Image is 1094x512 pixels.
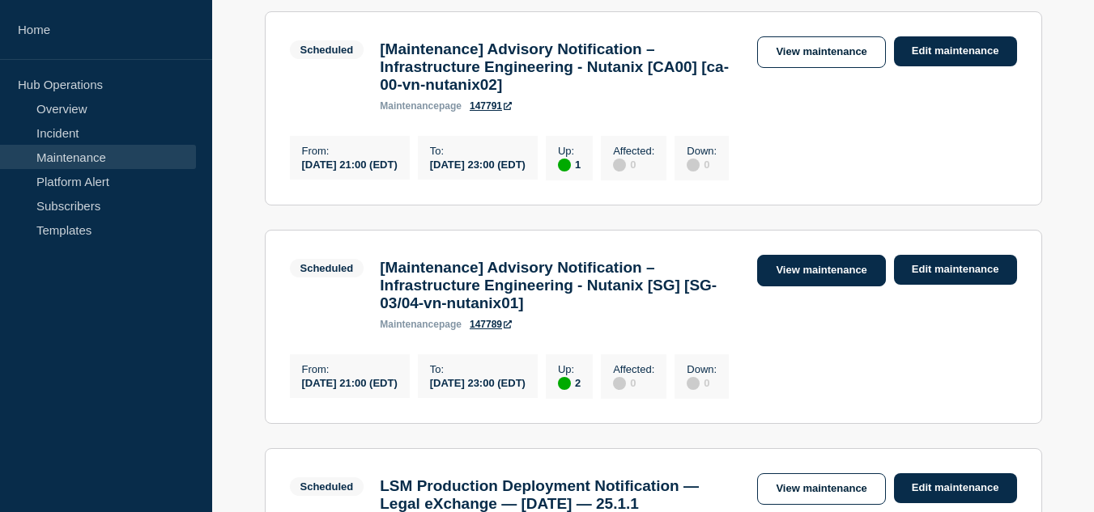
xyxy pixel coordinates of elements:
[613,375,654,390] div: 0
[380,319,462,330] p: page
[687,363,717,375] p: Down :
[757,255,885,286] a: View maintenance
[302,157,398,171] div: [DATE] 21:00 (EDT)
[894,36,1017,66] a: Edit maintenance
[757,473,885,505] a: View maintenance
[613,363,654,375] p: Affected :
[470,100,512,112] a: 147791
[430,363,526,375] p: To :
[300,262,354,274] div: Scheduled
[613,145,654,157] p: Affected :
[380,40,741,94] h3: [Maintenance] Advisory Notification – Infrastructure Engineering - Nutanix [CA00] [ca-00-vn-nutan...
[687,159,700,171] div: disabled
[687,375,717,390] div: 0
[558,145,581,157] p: Up :
[380,100,439,112] span: maintenance
[302,375,398,389] div: [DATE] 21:00 (EDT)
[894,255,1017,285] a: Edit maintenance
[757,36,885,68] a: View maintenance
[894,473,1017,503] a: Edit maintenance
[558,157,581,171] div: 1
[613,159,626,171] div: disabled
[558,375,581,390] div: 2
[300,480,354,493] div: Scheduled
[687,377,700,390] div: disabled
[687,157,717,171] div: 0
[470,319,512,330] a: 147789
[300,44,354,56] div: Scheduled
[302,363,398,375] p: From :
[302,145,398,157] p: From :
[430,157,526,171] div: [DATE] 23:00 (EDT)
[558,363,581,375] p: Up :
[558,377,571,390] div: up
[430,145,526,157] p: To :
[558,159,571,171] div: up
[380,259,741,312] h3: [Maintenance] Advisory Notification – Infrastructure Engineering - Nutanix [SG] [SG-03/04-vn-nuta...
[430,375,526,389] div: [DATE] 23:00 (EDT)
[613,377,626,390] div: disabled
[380,100,462,112] p: page
[613,157,654,171] div: 0
[687,145,717,157] p: Down :
[380,319,439,330] span: maintenance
